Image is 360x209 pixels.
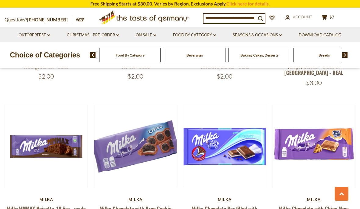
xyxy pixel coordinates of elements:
span: Account [293,14,312,19]
div: Milka [183,197,266,202]
a: Food By Category [116,53,145,57]
div: Milka [5,197,88,202]
span: $2.00 [128,72,143,80]
a: Click here for details. [226,1,270,6]
span: $7 [329,15,334,20]
img: Milka [94,105,177,188]
div: Milka [94,197,177,202]
img: Milka [272,105,355,188]
span: $2.00 [38,72,54,80]
a: Christmas - PRE-ORDER [67,32,119,38]
a: On Sale [136,32,156,38]
img: Milka [183,105,266,188]
a: Beverages [186,53,203,57]
span: $2.00 [217,72,232,80]
a: Account [285,14,312,20]
p: Questions? [5,16,72,24]
img: next arrow [342,52,348,58]
a: [PHONE_NUMBER] [27,17,68,22]
a: Food By Category [173,32,216,38]
span: $3.00 [306,79,322,86]
div: Milka [272,197,355,202]
button: $7 [319,14,337,22]
a: Oktoberfest [19,32,50,38]
a: Download Catalog [299,32,341,38]
img: previous arrow [90,52,96,58]
a: Breads [319,53,330,57]
a: Seasons & Occasions [233,32,282,38]
a: Baking, Cakes, Desserts [240,53,279,57]
img: MilkaMMMAX [5,105,88,188]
